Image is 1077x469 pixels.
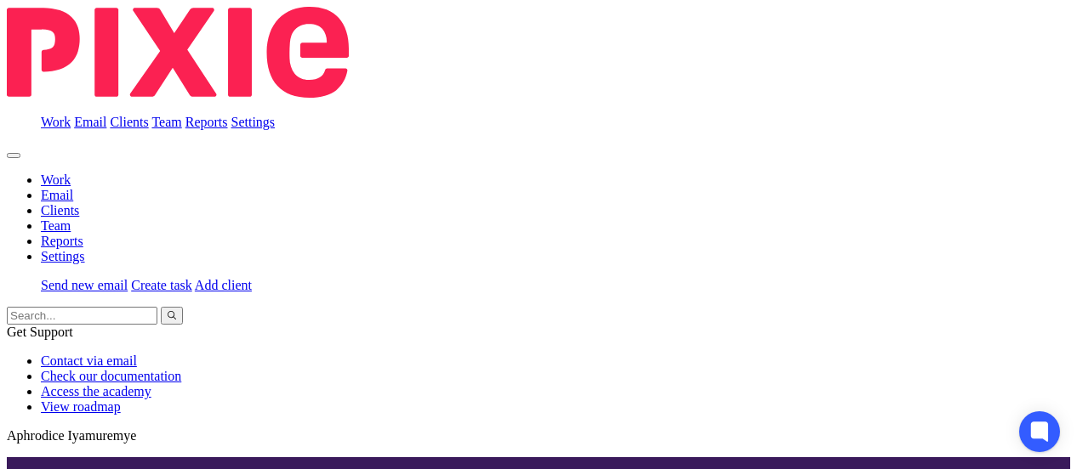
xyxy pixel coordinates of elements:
a: Send new email [41,278,128,292]
a: Settings [41,249,85,263]
a: Email [74,115,106,129]
a: Settings [231,115,276,129]
a: Clients [110,115,148,129]
p: Aphrodice Iyamuremye [7,428,1070,444]
a: Team [41,218,71,233]
a: Clients [41,203,79,218]
a: Reports [41,234,83,248]
a: Work [41,172,71,187]
span: Get Support [7,325,73,339]
a: Access the academy [41,384,151,398]
a: Add client [195,278,252,292]
a: Work [41,115,71,129]
button: Search [161,307,183,325]
a: Check our documentation [41,369,181,383]
img: Pixie [7,7,349,98]
a: Email [41,188,73,202]
a: Create task [131,278,192,292]
a: Reports [185,115,228,129]
a: Team [151,115,181,129]
a: View roadmap [41,399,121,414]
input: Search [7,307,157,325]
a: Contact via email [41,353,137,368]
